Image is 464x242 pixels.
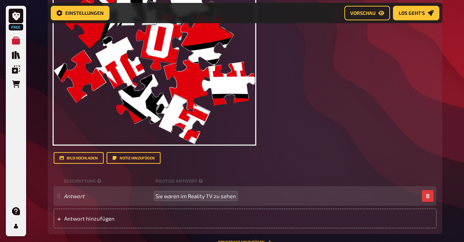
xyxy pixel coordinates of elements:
span: Los geht's [399,11,425,16]
small: Richtige Antwort [156,178,204,184]
span: Vorschau [350,11,376,16]
span: Free [9,25,22,29]
span: Sie waren im Reality TV zu sehen [156,193,236,199]
button: Notiz hinzufügen [107,152,161,164]
button: Einstellungen [51,6,109,20]
span: Einstellungen [65,11,104,16]
span: Antwort hinzufügen [64,215,177,222]
button: Los geht's [393,6,439,20]
small: Beschriftung [64,178,153,184]
button: Bild hochladen [54,152,104,164]
i: Antwort [64,193,84,199]
button: Vorschau [344,6,390,20]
